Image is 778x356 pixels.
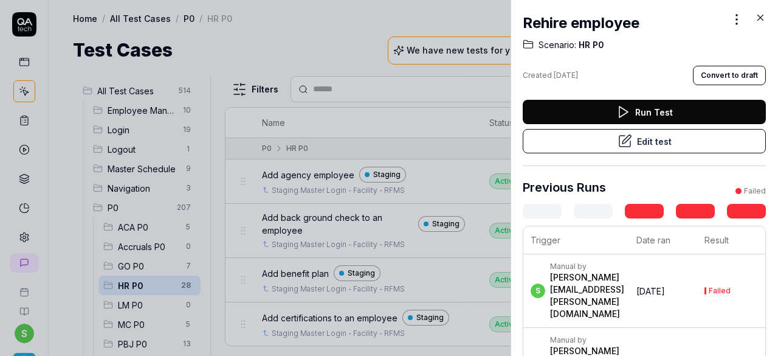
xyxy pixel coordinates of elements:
[523,226,629,254] th: Trigger
[523,12,639,34] h2: Rehire employee
[554,71,578,80] time: [DATE]
[523,70,578,81] div: Created
[523,178,606,197] h3: Previous Runs
[531,284,545,298] span: s
[744,186,766,197] div: Failed
[697,226,765,254] th: Result
[539,39,576,51] span: Scenario:
[636,286,665,296] time: [DATE]
[550,335,624,345] div: Manual by
[576,39,604,51] span: HR P0
[709,287,731,295] div: Failed
[693,66,766,85] button: Convert to draft
[523,129,766,153] button: Edit test
[550,271,624,320] div: [PERSON_NAME][EMAIL_ADDRESS][PERSON_NAME][DOMAIN_NAME]
[523,100,766,124] button: Run Test
[550,262,624,271] div: Manual by
[629,226,697,254] th: Date ran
